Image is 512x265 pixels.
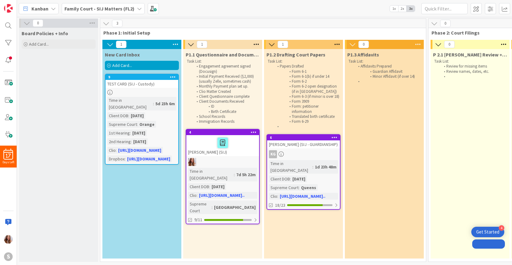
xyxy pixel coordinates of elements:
[154,100,176,107] div: 5d 23h 6m
[274,69,340,74] li: Form 6-1
[130,130,131,136] span: :
[186,52,260,58] span: P1.1 Questionnaire and Documents
[118,147,161,153] a: [URL][DOMAIN_NAME]
[270,135,340,140] div: 6
[105,80,178,88] div: TEST CARD (SIJ - Custody)
[291,176,307,182] div: [DATE]
[213,204,257,211] div: [GEOGRAPHIC_DATA]
[193,119,259,124] li: Immigration Records
[187,59,258,64] p: Task List:
[188,201,212,214] div: Supreme Court
[234,171,235,178] span: :
[349,59,420,64] p: Task List:
[64,6,134,12] b: Family Court - SIJ Matters (FL2)
[266,52,325,58] span: P1.2 Drafting Court Papers
[107,97,153,110] div: Time in [GEOGRAPHIC_DATA]
[280,193,325,199] a: [URL][DOMAIN_NAME]..
[188,168,234,181] div: Time in [GEOGRAPHIC_DATA]
[186,129,260,224] a: 4[PERSON_NAME] (SIJ)ARTime in [GEOGRAPHIC_DATA]:7d 5h 22mClient DOB:[DATE]Clio:[URL][DOMAIN_NAME]...
[299,184,299,191] span: :
[278,41,288,48] span: 1
[188,183,209,190] div: Client DOB
[358,41,369,48] span: 0
[105,74,178,88] div: 9TEST CARD (SIJ - Custody)
[398,6,407,12] span: 2x
[274,64,340,69] li: Papers Drafted
[277,193,278,200] span: :
[31,5,48,12] span: Kanban
[269,160,312,174] div: Time in [GEOGRAPHIC_DATA]
[186,158,259,166] div: AR
[116,147,117,154] span: :
[131,138,132,145] span: :
[269,184,299,191] div: Supreme Court
[22,30,68,36] span: Board Policies + Info
[138,121,156,128] div: Orange
[267,140,340,148] div: [PERSON_NAME] (SIJ - GUARDIANSHIP)
[105,52,140,58] span: New Card Inbox
[4,252,13,261] div: S
[193,64,259,74] li: Engagement agreement signed (Docusign)
[275,202,285,209] span: 18/23
[269,193,277,200] div: Clio
[193,84,259,89] li: Monthly Payment plan set up.
[189,130,259,135] div: 4
[274,104,340,114] li: Form: petitioner information
[107,138,131,145] div: 2nd Hearing
[266,134,341,210] a: 6[PERSON_NAME] (SIJ - GUARDIANSHIP)KGTime in [GEOGRAPHIC_DATA]:1d 23h 48mClient DOB:[DATE]Supreme...
[108,75,178,79] div: 9
[186,130,259,156] div: 4[PERSON_NAME] (SIJ)
[347,52,379,58] span: P1.3 Affidavits
[394,177,505,236] iframe: UserGuiding Product Updates RC Tooltip
[313,164,338,170] div: 1d 23h 48m
[210,183,226,190] div: [DATE]
[355,64,420,69] li: Affidavits Prepared
[267,150,340,158] div: KG
[127,156,170,162] a: [URL][DOMAIN_NAME]
[269,176,290,182] div: Client DOB
[444,41,455,48] span: 0
[131,130,147,136] div: [DATE]
[274,94,340,99] li: Form 6-3 (if minor is over 18)
[105,74,179,165] a: 9TEST CARD (SIJ - Custody)Time in [GEOGRAPHIC_DATA]:5d 23h 6mClient DOB:[DATE]Supreme Court:Orang...
[440,64,506,69] li: Review for missing items
[188,192,196,199] div: Clio
[107,155,125,162] div: Dropbox
[129,112,145,119] div: [DATE]
[312,164,313,170] span: :
[299,184,318,191] div: Queens
[193,114,259,119] li: School Records
[355,69,420,74] li: Guardian Affidavit
[193,109,259,114] li: Birth Certificate
[33,19,43,27] span: 0
[112,20,122,27] span: 3
[267,135,340,148] div: 6[PERSON_NAME] (SIJ - GUARDIANSHIP)
[107,112,128,119] div: Client DOB
[274,119,340,124] li: Form 6-29
[193,74,259,84] li: Initial Payment Received ($2,000) (usually Zelle, sometimes cash)
[421,3,468,14] input: Quick Filter...
[199,193,245,198] a: [URL][DOMAIN_NAME]..
[103,30,418,36] span: Phase 1: Initial Setup
[440,20,451,27] span: 0
[107,121,137,128] div: Supreme Court
[193,89,259,94] li: Clio Matter Created
[116,41,126,48] span: 1
[193,104,259,109] li: ID
[107,147,116,154] div: Clio
[128,112,129,119] span: :
[407,6,415,12] span: 3x
[153,100,154,107] span: :
[274,74,340,79] li: Form 6-1(b) if under 14
[112,63,132,68] span: Add Card...
[434,59,506,64] p: Task List:
[125,155,126,162] span: :
[268,59,339,64] p: Task List:
[6,154,11,158] span: 17
[137,121,138,128] span: :
[29,41,49,47] span: Add Card...
[274,79,340,84] li: Form 6-2
[188,158,196,166] img: AR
